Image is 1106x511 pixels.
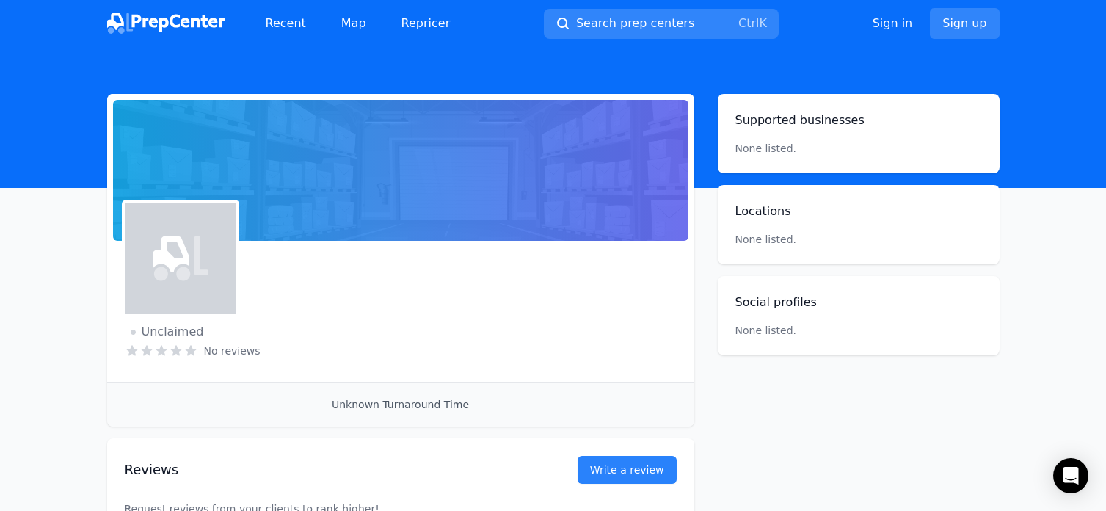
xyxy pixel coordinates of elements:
kbd: K [759,16,767,30]
button: Search prep centersCtrlK [544,9,779,39]
a: Repricer [390,9,462,38]
img: icon-light.svg [153,231,208,286]
p: None listed. [735,141,797,156]
h2: Supported businesses [735,112,982,129]
a: Recent [254,9,318,38]
span: Unknown Turnaround Time [332,399,469,410]
a: Sign in [873,15,913,32]
a: Write a review [578,456,677,484]
a: Map [330,9,378,38]
div: Open Intercom Messenger [1053,458,1088,493]
h2: Reviews [125,460,531,480]
p: None listed. [735,323,797,338]
span: Unclaimed [131,323,204,341]
p: None listed. [735,232,982,247]
span: No reviews [204,344,261,358]
kbd: Ctrl [738,16,759,30]
h2: Social profiles [735,294,982,311]
h2: Locations [735,203,982,220]
span: Search prep centers [576,15,694,32]
a: Sign up [930,8,999,39]
img: PrepCenter [107,13,225,34]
